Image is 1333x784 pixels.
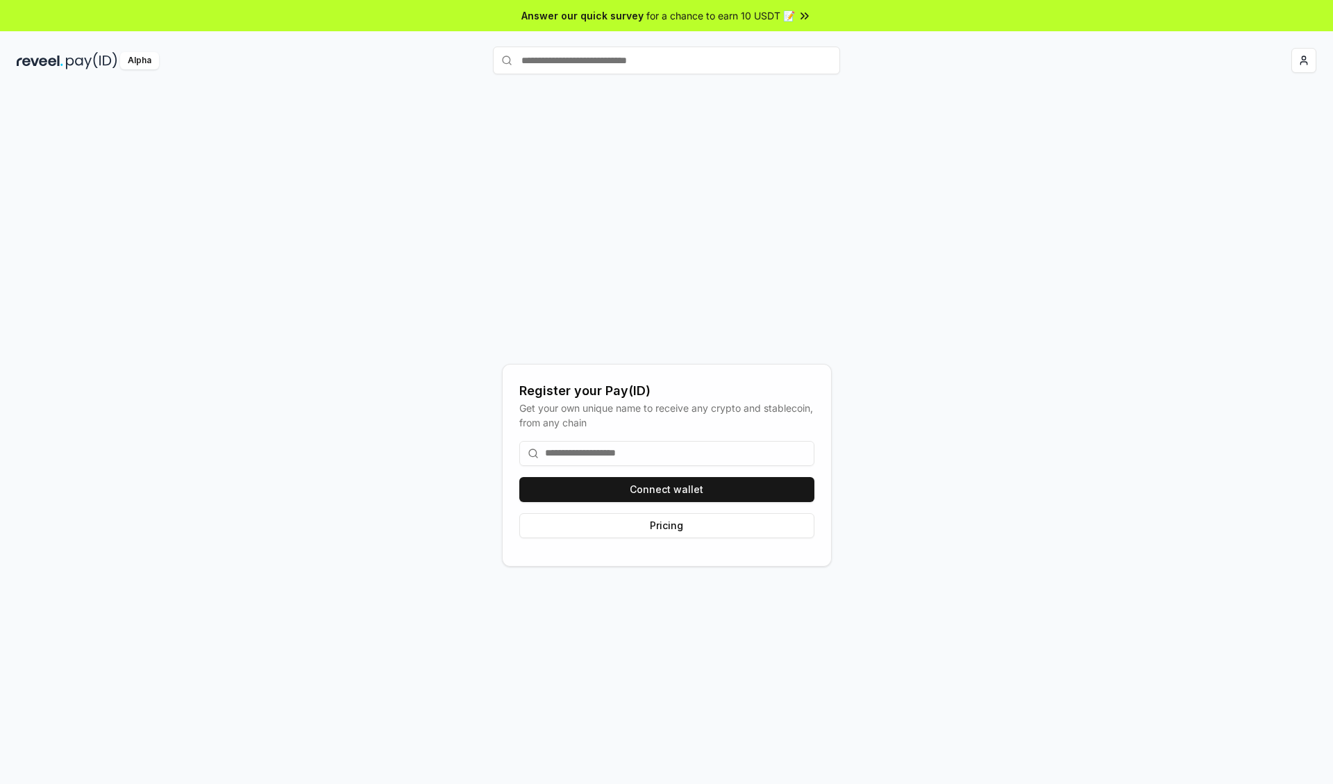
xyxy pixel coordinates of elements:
button: Pricing [519,513,814,538]
img: pay_id [66,52,117,69]
div: Get your own unique name to receive any crypto and stablecoin, from any chain [519,401,814,430]
img: reveel_dark [17,52,63,69]
span: for a chance to earn 10 USDT 📝 [646,8,795,23]
button: Connect wallet [519,477,814,502]
div: Alpha [120,52,159,69]
span: Answer our quick survey [521,8,644,23]
div: Register your Pay(ID) [519,381,814,401]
